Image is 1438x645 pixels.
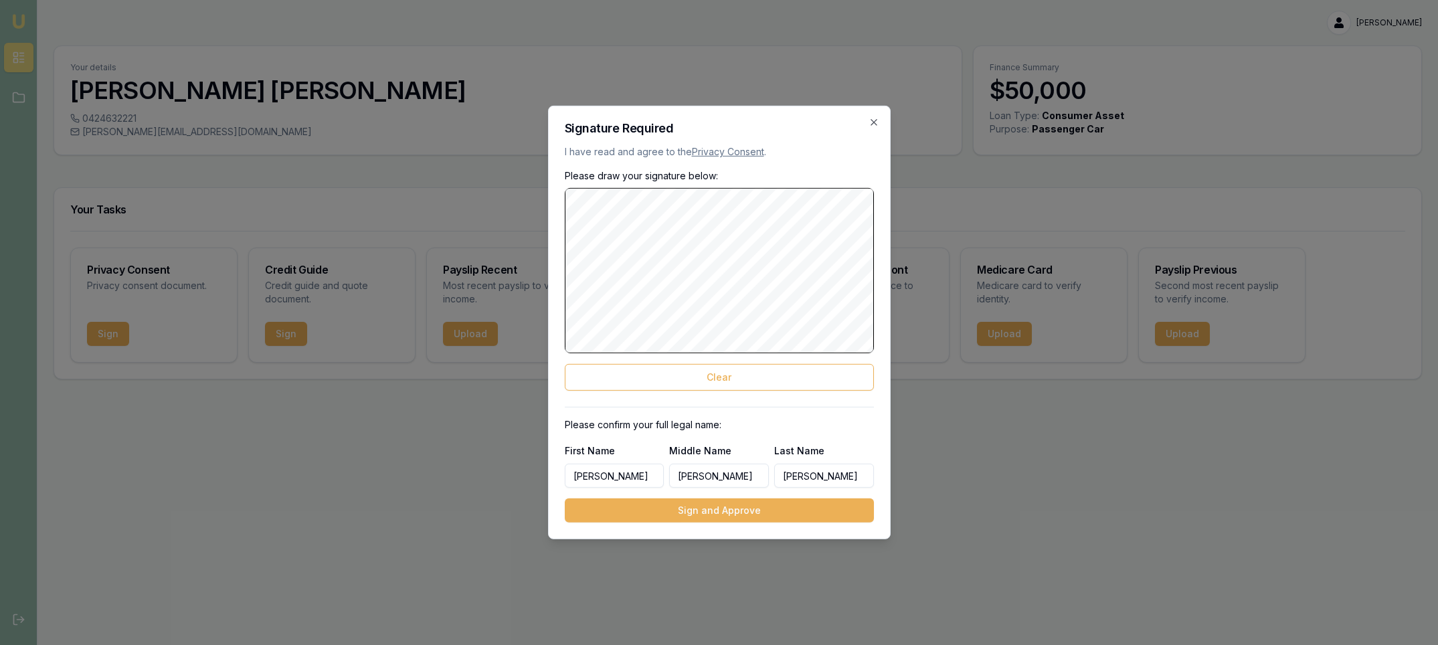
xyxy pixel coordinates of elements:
a: Privacy Consent [692,146,764,157]
label: Last Name [774,445,824,456]
button: Clear [565,364,874,391]
p: Please draw your signature below: [565,169,874,183]
label: First Name [565,445,615,456]
h2: Signature Required [565,122,874,134]
p: Please confirm your full legal name: [565,418,874,432]
p: I have read and agree to the . [565,145,874,159]
label: Middle Name [669,445,731,456]
button: Sign and Approve [565,498,874,523]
